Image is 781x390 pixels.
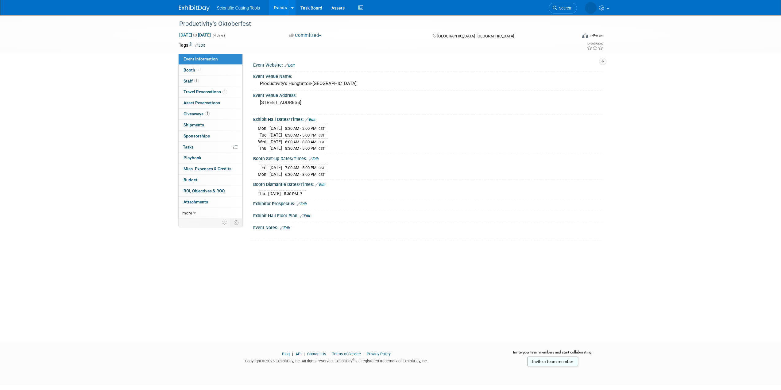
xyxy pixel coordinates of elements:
span: CST [319,133,325,137]
span: to [192,33,198,37]
span: | [327,352,331,356]
td: [DATE] [269,138,282,145]
span: 8:30 AM - 2:00 PM [285,126,316,131]
a: more [179,208,242,218]
span: more [182,210,192,215]
a: Edit [297,202,307,206]
td: Mon. [258,171,269,177]
span: Event Information [184,56,218,61]
td: [DATE] [269,164,282,171]
span: ROI, Objectives & ROO [184,188,225,193]
span: Misc. Expenses & Credits [184,166,231,171]
span: Asset Reservations [184,100,220,105]
span: 6:00 AM - 8:30 AM [285,140,316,144]
span: | [302,352,306,356]
div: Productivity's Hungtinton-[GEOGRAPHIC_DATA] [258,79,598,88]
a: Budget [179,175,242,185]
a: Shipments [179,120,242,130]
span: [GEOGRAPHIC_DATA], [GEOGRAPHIC_DATA] [437,34,514,38]
a: ROI, Objectives & ROO [179,186,242,196]
a: Booth [179,65,242,75]
a: Terms of Service [332,352,361,356]
td: Tags [179,42,205,48]
div: Event Venue Name: [253,72,602,79]
a: Giveaways1 [179,109,242,119]
a: Edit [284,63,295,68]
a: Edit [300,214,310,218]
div: Invite your team members and start collaborating: [503,350,602,359]
div: Productivity's Oktoberfest [177,18,568,29]
a: Edit [309,157,319,161]
a: Attachments [179,197,242,207]
td: Fri. [258,164,269,171]
a: Blog [282,352,290,356]
span: CST [319,173,325,177]
div: Exhibit Hall Dates/Times: [253,115,602,123]
span: [DATE] [DATE] [179,32,211,38]
div: Event Venue Address: [253,91,602,98]
td: [DATE] [269,125,282,132]
span: | [362,352,366,356]
img: Sarah Christopher Falk [585,2,597,14]
td: Thu. [258,145,269,152]
span: 8:30 AM - 5:00 PM [285,146,316,151]
span: Attachments [184,199,208,204]
td: [DATE] [268,190,281,197]
div: Booth Set-up Dates/Times: [253,154,602,162]
a: Privacy Policy [367,352,391,356]
a: Travel Reservations1 [179,87,242,97]
div: Booth Dismantle Dates/Times: [253,180,602,188]
span: Giveaways [184,111,210,116]
div: Event Website: [253,60,602,68]
td: Tue. [258,132,269,139]
a: Asset Reservations [179,98,242,108]
span: Scientific Cutting Tools [217,6,260,10]
span: 5:30 PM - [284,191,302,196]
img: ExhibitDay [179,5,210,11]
img: Format-Inperson.png [582,33,588,38]
a: Event Information [179,54,242,64]
span: Travel Reservations [184,89,227,94]
span: Booth [184,68,202,72]
span: Tasks [183,145,194,149]
a: API [296,352,301,356]
a: Tasks [179,142,242,153]
td: [DATE] [269,132,282,139]
td: Personalize Event Tab Strip [219,218,230,226]
span: 1 [205,111,210,116]
td: Mon. [258,125,269,132]
a: Edit [305,118,315,122]
button: Committed [287,32,324,39]
span: 1 [222,90,227,94]
span: CST [319,166,325,170]
span: ? [300,191,302,196]
a: Edit [280,226,290,230]
span: 8:30 AM - 5:00 PM [285,133,316,137]
a: Edit [315,183,326,187]
span: 1 [194,79,199,83]
div: Event Notes: [253,223,602,231]
span: 7:00 AM - 5:00 PM [285,165,316,170]
span: CST [319,140,325,144]
div: Event Rating [587,42,603,45]
span: Search [557,6,571,10]
a: Contact Us [307,352,326,356]
td: Thu. [258,190,268,197]
span: CST [319,147,325,151]
td: [DATE] [269,171,282,177]
span: 6:30 AM - 8:00 PM [285,172,316,177]
div: In-Person [589,33,604,38]
div: Copyright © 2025 ExhibitDay, Inc. All rights reserved. ExhibitDay is a registered trademark of Ex... [179,357,494,364]
a: Edit [195,43,205,48]
a: Search [549,3,577,14]
sup: ® [352,358,354,361]
span: Staff [184,79,199,83]
span: | [291,352,295,356]
a: Sponsorships [179,131,242,141]
a: Playbook [179,153,242,163]
span: Budget [184,177,197,182]
td: Toggle Event Tabs [230,218,242,226]
a: Staff1 [179,76,242,87]
a: Misc. Expenses & Credits [179,164,242,174]
div: Event Format [541,32,604,41]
